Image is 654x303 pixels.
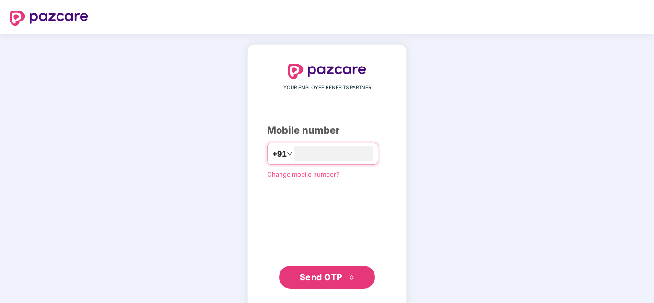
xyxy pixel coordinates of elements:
a: Change mobile number? [267,170,339,178]
span: Send OTP [300,272,342,282]
span: down [287,151,292,157]
div: Mobile number [267,123,387,138]
span: +91 [272,148,287,160]
span: YOUR EMPLOYEE BENEFITS PARTNER [283,84,371,91]
img: logo [288,64,366,79]
span: double-right [349,275,355,281]
img: logo [10,11,88,26]
button: Send OTPdouble-right [279,266,375,289]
